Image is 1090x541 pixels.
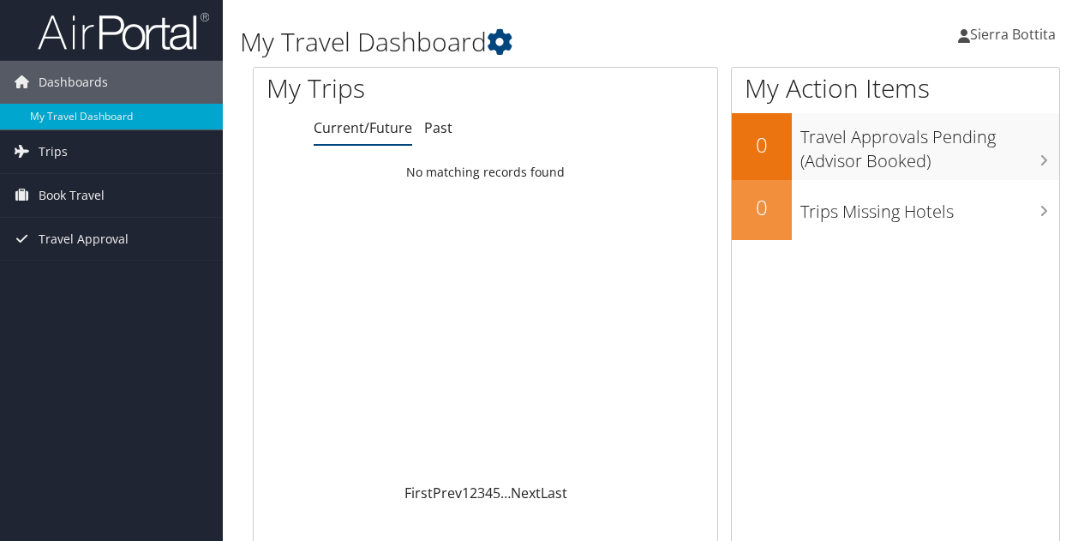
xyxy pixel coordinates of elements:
[254,157,717,188] td: No matching records found
[732,130,792,159] h2: 0
[38,11,209,51] img: airportal-logo.png
[732,193,792,222] h2: 0
[240,24,795,60] h1: My Travel Dashboard
[800,117,1059,173] h3: Travel Approvals Pending (Advisor Booked)
[424,118,452,137] a: Past
[404,484,433,502] a: First
[958,9,1073,60] a: Sierra Bottita
[800,191,1059,224] h3: Trips Missing Hotels
[511,484,541,502] a: Next
[500,484,511,502] span: …
[314,118,412,137] a: Current/Future
[470,484,477,502] a: 2
[485,484,493,502] a: 4
[970,25,1056,44] span: Sierra Bottita
[433,484,462,502] a: Prev
[39,218,129,261] span: Travel Approval
[267,70,512,106] h1: My Trips
[732,180,1059,240] a: 0Trips Missing Hotels
[541,484,567,502] a: Last
[732,113,1059,179] a: 0Travel Approvals Pending (Advisor Booked)
[732,70,1059,106] h1: My Action Items
[462,484,470,502] a: 1
[493,484,500,502] a: 5
[39,174,105,217] span: Book Travel
[39,61,108,104] span: Dashboards
[39,130,68,173] span: Trips
[477,484,485,502] a: 3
